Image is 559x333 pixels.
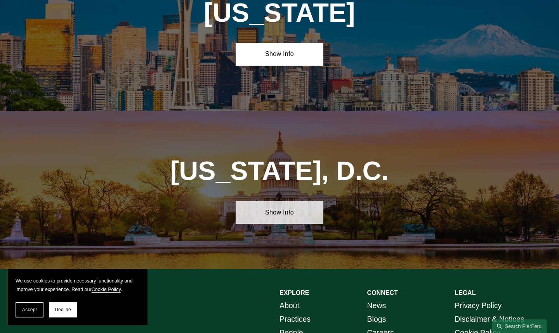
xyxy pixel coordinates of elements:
[49,302,77,317] button: Decline
[236,43,323,65] a: Show Info
[279,299,299,312] a: About
[55,307,71,312] span: Decline
[367,312,386,326] a: Blogs
[367,289,398,296] strong: CONNECT
[92,287,121,292] a: Cookie Policy
[455,312,524,326] a: Disclaimer & Notices
[16,277,140,294] p: We use cookies to provide necessary functionality and improve your experience. Read our .
[16,302,43,317] button: Accept
[8,269,148,325] section: Cookie banner
[492,319,547,333] a: Search this site
[367,299,386,312] a: News
[455,289,476,296] strong: LEGAL
[236,201,323,224] a: Show Info
[455,299,502,312] a: Privacy Policy
[22,307,37,312] span: Accept
[148,156,411,186] h1: [US_STATE], D.C.
[279,289,309,296] strong: EXPLORE
[279,312,311,326] a: Practices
